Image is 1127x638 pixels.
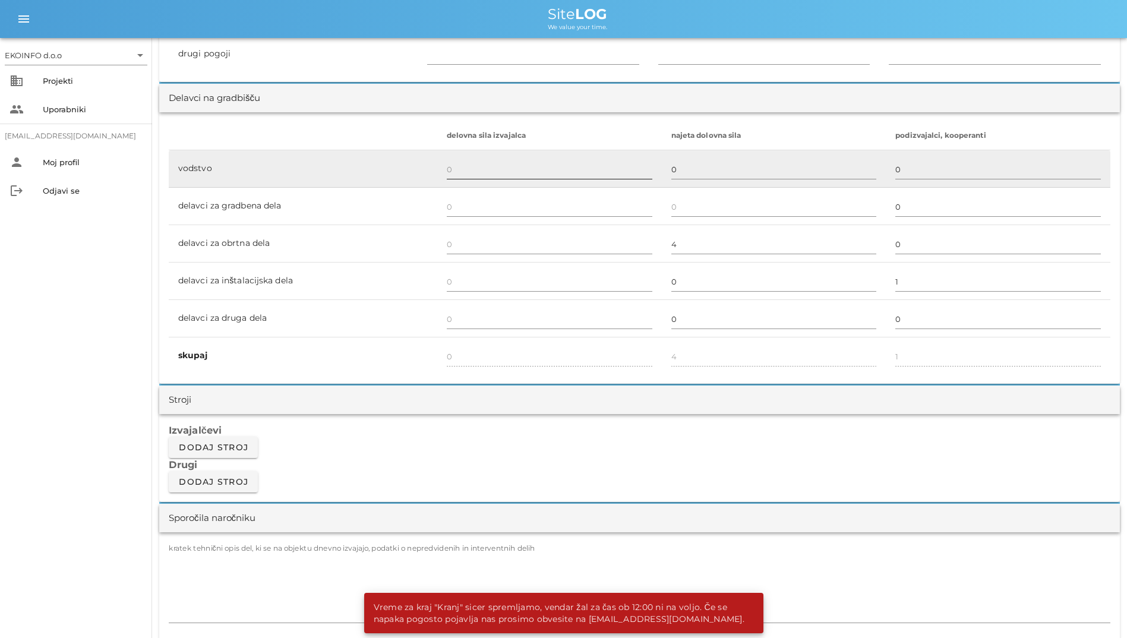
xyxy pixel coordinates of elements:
[43,157,143,167] div: Moj profil
[5,50,62,61] div: EKOINFO d.o.o
[364,593,759,633] div: Vreme za kraj "Kranj" sicer spremljamo, vendar žal za čas ob 12:00 ni na voljo. Če se napaka pogo...
[17,12,31,26] i: menu
[895,197,1101,216] input: 0
[895,272,1101,291] input: 0
[895,235,1101,254] input: 0
[169,188,437,225] td: delavci za gradbena dela
[575,5,607,23] b: LOG
[169,458,1110,471] h3: Drugi
[447,235,652,254] input: 0
[43,105,143,114] div: Uporabniki
[662,122,886,150] th: najeta dolovna sila
[5,46,147,65] div: EKOINFO d.o.o
[178,476,248,487] span: Dodaj stroj
[43,76,143,86] div: Projekti
[10,155,24,169] i: person
[169,225,437,263] td: delavci za obrtna dela
[169,36,418,72] td: drugi pogoji
[437,122,662,150] th: delovna sila izvajalca
[43,186,143,195] div: Odjavi se
[671,309,877,329] input: 0
[169,424,1110,437] h3: Izvajalčevi
[169,471,258,492] button: Dodaj stroj
[178,442,248,453] span: Dodaj stroj
[169,544,535,553] label: kratek tehnični opis del, ki se na objektu dnevno izvajajo, podatki o nepredvidenih in interventn...
[169,511,255,525] div: Sporočila naročniku
[895,309,1101,329] input: 0
[178,350,208,361] b: skupaj
[671,235,877,254] input: 0
[548,5,607,23] span: Site
[10,74,24,88] i: business
[133,48,147,62] i: arrow_drop_down
[10,102,24,116] i: people
[169,263,437,300] td: delavci za inštalacijska dela
[957,510,1127,638] div: Pripomoček za klepet
[169,300,437,337] td: delavci za druga dela
[895,160,1101,179] input: 0
[447,309,652,329] input: 0
[957,510,1127,638] iframe: Chat Widget
[169,91,260,105] div: Delavci na gradbišču
[671,272,877,291] input: 0
[447,272,652,291] input: 0
[169,393,191,407] div: Stroji
[169,150,437,188] td: vodstvo
[447,160,652,179] input: 0
[169,437,258,458] button: Dodaj stroj
[671,197,877,216] input: 0
[886,122,1110,150] th: podizvajalci, kooperanti
[548,23,607,31] span: We value your time.
[447,197,652,216] input: 0
[10,184,24,198] i: logout
[671,160,877,179] input: 0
